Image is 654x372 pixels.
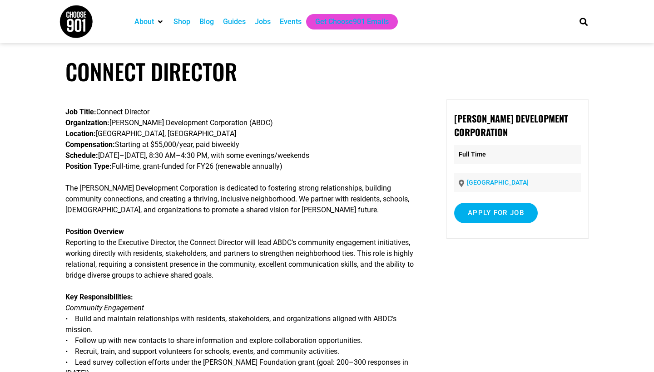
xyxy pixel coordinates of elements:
[199,16,214,27] a: Blog
[65,58,589,85] h1: Connect Director
[65,183,420,215] p: The [PERSON_NAME] Development Corporation is dedicated to fostering strong relationships, buildin...
[454,112,568,139] strong: [PERSON_NAME] Development Corporation
[255,16,271,27] a: Jobs
[173,16,190,27] a: Shop
[130,14,169,29] div: About
[65,151,98,160] strong: Schedule:
[315,16,389,27] a: Get Choose901 Emails
[65,107,420,172] p: Connect Director [PERSON_NAME] Development Corporation (ABDC) [GEOGRAPHIC_DATA], [GEOGRAPHIC_DATA...
[223,16,246,27] a: Guides
[65,140,115,149] strong: Compensation:
[65,108,96,116] strong: Job Title:
[65,129,96,138] strong: Location:
[65,118,109,127] strong: Organization:
[65,227,124,236] strong: Position Overview
[467,179,529,186] a: [GEOGRAPHIC_DATA]
[65,226,420,281] p: Reporting to the Executive Director, the Connect Director will lead ABDC’s community engagement i...
[454,203,538,223] input: Apply for job
[65,303,144,312] em: Community Engagement
[65,162,112,171] strong: Position Type:
[130,14,564,29] nav: Main nav
[454,145,581,164] p: Full Time
[65,293,133,301] strong: Key Responsibilities:
[134,16,154,27] a: About
[280,16,302,27] a: Events
[576,14,591,29] div: Search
